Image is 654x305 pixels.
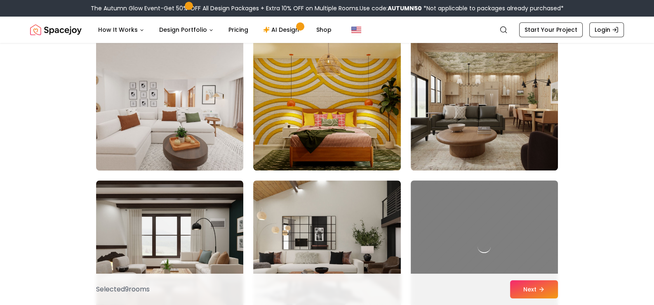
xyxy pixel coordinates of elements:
[30,21,82,38] a: Spacejoy
[153,21,220,38] button: Design Portfolio
[92,21,151,38] button: How It Works
[351,25,361,35] img: United States
[30,21,82,38] img: Spacejoy Logo
[222,21,255,38] a: Pricing
[92,35,247,174] img: Room room-16
[91,4,564,12] div: The Autumn Glow Event-Get 50% OFF All Design Packages + Extra 10% OFF on Multiple Rooms.
[510,280,558,298] button: Next
[411,38,558,170] img: Room room-18
[310,21,338,38] a: Shop
[589,22,624,37] a: Login
[253,38,400,170] img: Room room-17
[256,21,308,38] a: AI Design
[388,4,422,12] b: AUTUMN50
[360,4,422,12] span: Use code:
[96,284,150,294] p: Selected 9 room s
[422,4,564,12] span: *Not applicable to packages already purchased*
[30,17,624,43] nav: Global
[92,21,338,38] nav: Main
[519,22,583,37] a: Start Your Project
